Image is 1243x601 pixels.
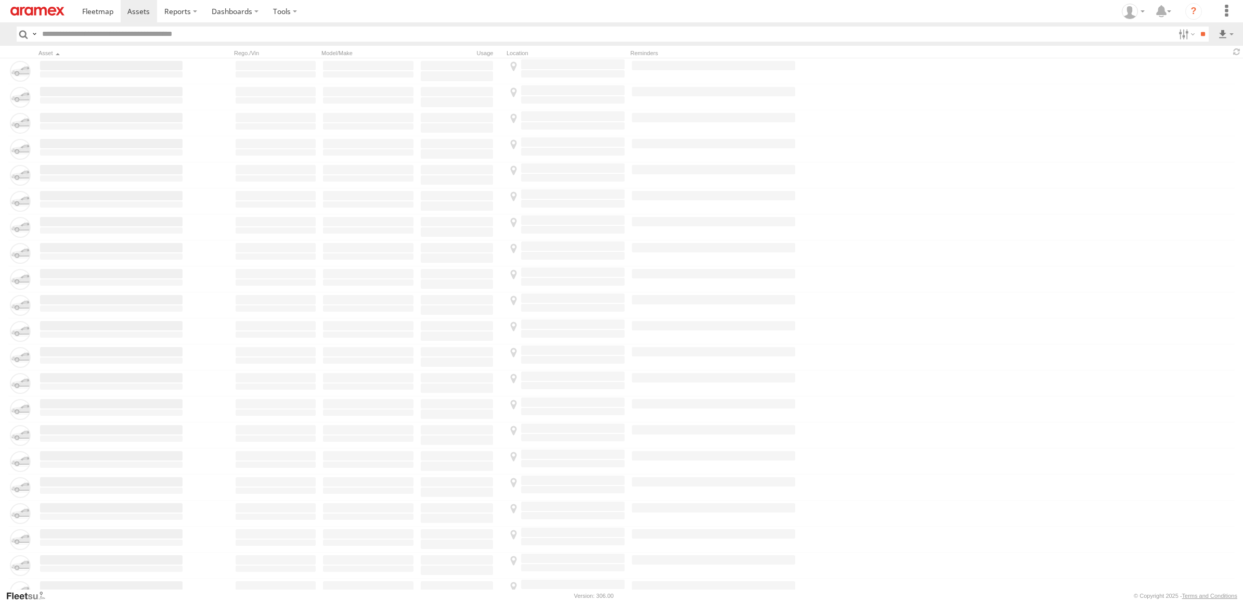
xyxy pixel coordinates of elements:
[1174,27,1197,42] label: Search Filter Options
[1217,27,1235,42] label: Export results as...
[38,49,184,57] div: Click to Sort
[321,49,415,57] div: Model/Make
[419,49,502,57] div: Usage
[1182,593,1237,599] a: Terms and Conditions
[1118,4,1148,19] div: Niyas mukkathil
[574,593,614,599] div: Version: 306.00
[30,27,38,42] label: Search Query
[1134,593,1237,599] div: © Copyright 2025 -
[234,49,317,57] div: Rego./Vin
[507,49,626,57] div: Location
[1231,47,1243,57] span: Refresh
[10,7,64,16] img: aramex-logo.svg
[1185,3,1202,20] i: ?
[6,591,54,601] a: Visit our Website
[630,49,797,57] div: Reminders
